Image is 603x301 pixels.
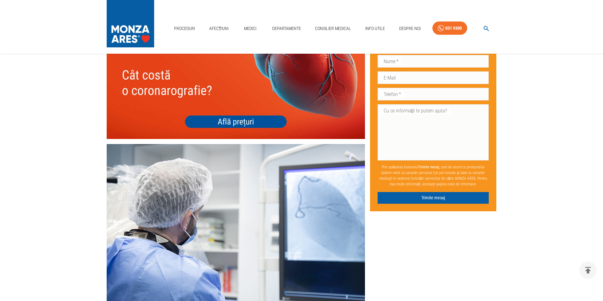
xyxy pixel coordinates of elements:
a: Consilier Medical [312,22,354,35]
p: Prin apăsarea butonului , sunt de acord cu prelucrarea datelor mele cu caracter personal (ce pot ... [378,162,489,190]
a: Afecțiuni [207,22,231,35]
img: Pret coronarografie [107,36,365,139]
div: 031 9300 [445,24,462,32]
a: Despre Noi [397,22,423,35]
a: Medici [240,22,261,35]
button: Trimite mesaj [378,192,489,204]
a: Proceduri [172,22,198,35]
a: 031 9300 [432,21,467,35]
a: Departamente [270,22,304,35]
b: Trimite mesaj [418,165,439,169]
a: Info Utile [363,22,387,35]
button: delete [579,262,597,279]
